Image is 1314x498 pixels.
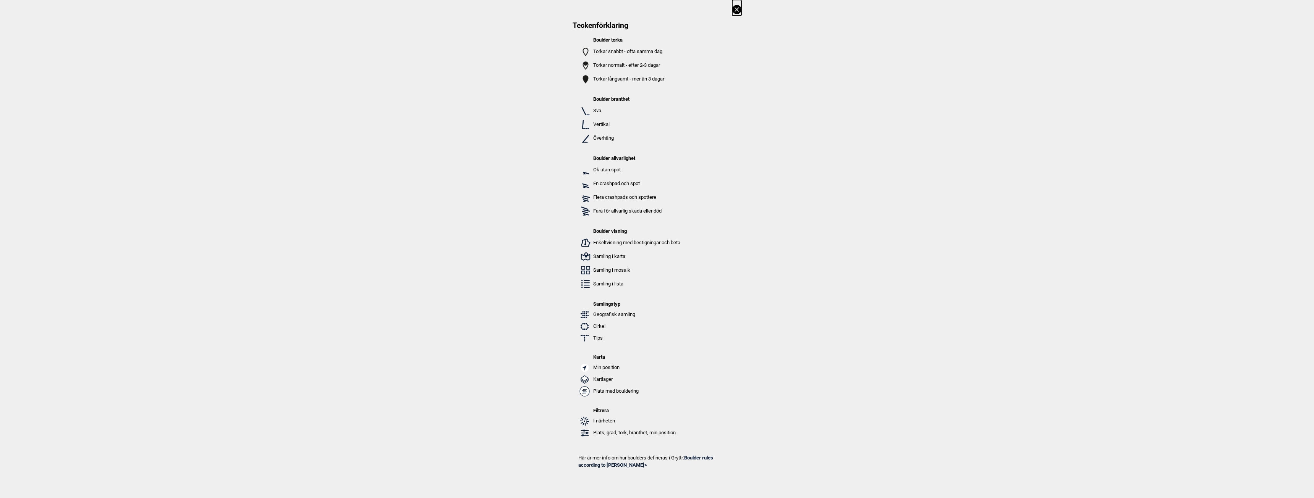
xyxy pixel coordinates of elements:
[593,301,620,307] strong: Samlingstyp
[593,155,635,161] strong: Boulder allvarlighet
[593,322,680,330] p: Cirkel
[593,408,609,413] strong: Filtrera
[593,311,680,318] p: Geografisk samling
[593,121,680,128] p: Vertikal
[593,354,605,360] strong: Karta
[593,96,629,102] strong: Boulder branthet
[593,37,623,43] strong: Boulder torka
[578,454,736,469] p: Här är mer info om hur boulders defineras i Gryttr:
[593,429,680,437] p: Plats, grad, tork, branthet, min position
[593,334,680,342] p: Tips
[593,166,680,174] p: Ok utan spot
[593,253,680,260] p: Samling i karta
[593,180,680,187] p: En crashpad och spot
[593,239,680,247] p: Enkeltvisning med bestigningar och beta
[593,228,627,234] strong: Boulder visning
[573,21,628,30] span: Teckenförklaring
[593,417,680,425] p: I närheten
[593,387,680,395] p: Plats med bouldering
[593,134,680,142] p: Överhäng
[593,48,680,55] p: Torkar snabbt - ofta samma dag
[593,107,680,114] p: Sva
[593,266,680,274] p: Samling i mosaik
[593,207,680,215] p: Fara för allvarlig skada eller död
[593,364,680,371] p: Min position
[593,61,680,69] p: Torkar normalt - efter 2-3 dagar
[593,376,680,383] p: Kartlager
[593,280,680,288] p: Samling i lista
[593,75,680,83] p: Torkar långsamt - mer än 3 dagar
[593,193,680,201] p: Flera crashpads och spottere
